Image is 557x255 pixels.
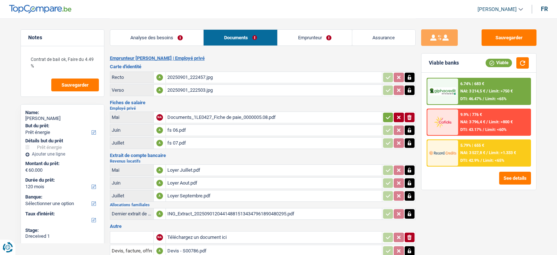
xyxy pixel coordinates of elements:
[112,127,152,133] div: Juin
[167,85,380,96] div: 20250901_222503.jpg
[352,30,415,45] a: Assurance
[110,159,416,163] h2: Revenus locatifs
[25,152,100,157] div: Ajouter une ligne
[110,106,416,110] h2: Employé privé
[156,140,163,146] div: A
[112,180,152,186] div: Juin
[112,140,152,146] div: Juillet
[429,87,456,96] img: AlphaCredit
[429,115,456,129] img: Cofidis
[25,167,28,173] span: €
[9,5,71,14] img: TopCompare Logo
[483,158,504,163] span: Limit: <65%
[486,120,488,124] span: /
[486,59,512,67] div: Viable
[460,96,482,101] span: DTI: 46.47%
[460,127,482,132] span: DTI: 43.17%
[167,138,380,149] div: fs 07.pdf
[204,30,277,45] a: Documents
[156,234,163,241] div: NA
[156,167,163,174] div: A
[112,87,152,93] div: Verso
[25,161,98,167] label: Montant du prêt:
[112,74,152,80] div: Recto
[478,6,517,12] span: [PERSON_NAME]
[156,87,163,94] div: A
[460,81,484,86] div: 6.74% | 683 €
[460,150,485,155] span: NAI: 3 527,8 €
[460,143,484,148] div: 5.79% | 655 €
[167,72,380,83] div: 20250901_222457.jpg
[156,248,163,254] div: A
[460,89,485,94] span: NAI: 3 214,5 €
[25,138,100,144] div: Détails but du prêt
[112,167,152,173] div: Mai
[51,79,99,91] button: Sauvegarder
[167,165,380,176] div: Loyer Juillet.pdf
[278,30,352,45] a: Emprunteur
[156,193,163,199] div: A
[489,120,513,124] span: Limit: >800 €
[25,110,100,116] div: Name:
[25,116,100,121] div: [PERSON_NAME]
[485,127,506,132] span: Limit: <60%
[541,6,548,12] div: fr
[110,55,416,61] h2: Emprunteur [PERSON_NAME] | Employé privé
[25,177,98,183] label: Durée du prêt:
[110,153,416,158] h3: Extrait de compte bancaire
[25,123,98,129] label: But du prêt:
[110,64,416,69] h3: Carte d'identité
[110,100,416,105] h3: Fiches de salaire
[482,29,536,46] button: Sauvegarder
[110,30,203,45] a: Analyse des besoins
[25,233,100,239] div: Dreceived 1
[167,208,380,219] div: ING_Extract_202509012044148815134347961890480295.pdf
[112,114,152,120] div: Mai
[25,194,98,200] label: Banque:
[156,114,163,121] div: NA
[483,127,484,132] span: /
[472,3,523,15] a: [PERSON_NAME]
[156,127,163,134] div: A
[25,211,98,217] label: Taux d'intérêt:
[483,96,484,101] span: /
[499,172,531,185] button: See details
[25,227,100,233] div: Stage:
[486,89,488,94] span: /
[25,243,100,248] div: Status:
[486,150,488,155] span: /
[167,178,380,189] div: Loyer Aout.pdf
[429,60,459,66] div: Viable banks
[156,74,163,81] div: A
[167,112,380,123] div: Documents_1LE0427_Fiche de paie_0000005.08.pdf
[460,120,485,124] span: NAI: 3 796,4 €
[429,146,456,160] img: Record Credits
[460,112,482,117] div: 9.9% | 776 €
[167,190,380,201] div: Loyer Septembre.pdf
[489,150,516,155] span: Limit: >1.333 €
[460,158,479,163] span: DTI: 42.9%
[110,203,416,207] h2: Allocations familiales
[110,224,416,229] h3: Autre
[156,211,163,217] div: A
[489,89,513,94] span: Limit: >750 €
[62,83,89,87] span: Sauvegarder
[28,34,97,41] h5: Notes
[112,211,152,216] div: Dernier extrait de compte pour vos allocations familiales
[480,158,482,163] span: /
[112,193,152,198] div: Juillet
[156,180,163,186] div: A
[485,96,506,101] span: Limit: <65%
[167,125,380,136] div: fs 06.pdf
